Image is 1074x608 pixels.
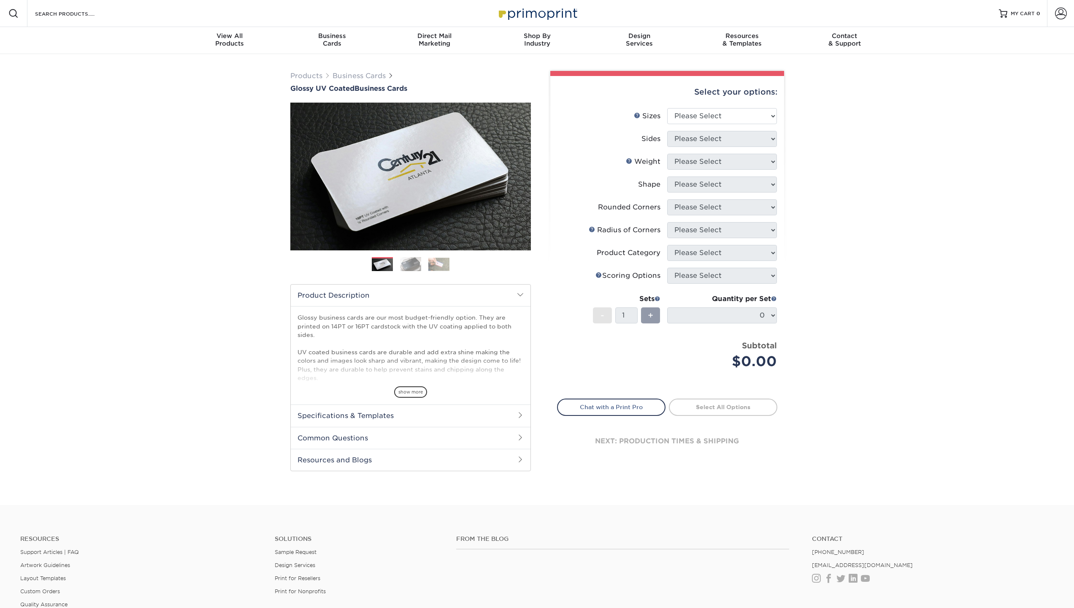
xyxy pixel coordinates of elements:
div: Scoring Options [595,271,660,281]
span: Glossy UV Coated [290,84,354,92]
span: Design [588,32,691,40]
div: & Templates [691,32,793,47]
div: Sizes [634,111,660,121]
strong: Subtotal [742,341,777,350]
div: Radius of Corners [589,225,660,235]
a: [EMAIL_ADDRESS][DOMAIN_NAME] [812,562,913,568]
a: Resources& Templates [691,27,793,54]
img: Glossy UV Coated 01 [290,56,531,297]
div: Weight [626,157,660,167]
img: Business Cards 01 [372,254,393,275]
span: Contact [793,32,896,40]
div: Product Category [597,248,660,258]
a: Custom Orders [20,588,60,594]
div: $0.00 [674,351,777,372]
a: [PHONE_NUMBER] [812,549,864,555]
div: Sets [593,294,660,304]
h4: Solutions [275,535,444,543]
a: View AllProducts [179,27,281,54]
a: Layout Templates [20,575,66,581]
h1: Business Cards [290,84,531,92]
a: Products [290,72,322,80]
h2: Product Description [291,285,530,306]
span: show more [394,386,427,398]
a: Contact& Support [793,27,896,54]
a: Quality Assurance [20,601,68,608]
a: Sample Request [275,549,317,555]
span: + [648,309,653,322]
div: Products [179,32,281,47]
h2: Specifications & Templates [291,404,530,426]
img: Business Cards 03 [428,258,449,271]
a: Print for Nonprofits [275,588,326,594]
p: Glossy business cards are our most budget-friendly option. They are printed on 14PT or 16PT cards... [298,313,524,425]
img: Business Cards 02 [400,257,421,271]
div: & Support [793,32,896,47]
a: DesignServices [588,27,691,54]
div: Services [588,32,691,47]
span: View All [179,32,281,40]
a: Chat with a Print Pro [557,399,666,415]
div: Shape [638,179,660,190]
span: Direct Mail [383,32,486,40]
span: Business [281,32,383,40]
a: Direct MailMarketing [383,27,486,54]
span: - [601,309,604,322]
div: Cards [281,32,383,47]
a: Shop ByIndustry [486,27,588,54]
span: 0 [1036,11,1040,16]
a: Design Services [275,562,315,568]
a: Business Cards [333,72,386,80]
span: Shop By [486,32,588,40]
div: Sides [641,134,660,144]
div: Select your options: [557,76,777,108]
a: Select All Options [669,399,777,415]
a: Support Articles | FAQ [20,549,79,555]
a: Print for Resellers [275,575,320,581]
img: Primoprint [495,4,579,22]
div: Quantity per Set [667,294,777,304]
h2: Resources and Blogs [291,449,530,471]
h4: From the Blog [456,535,790,543]
span: Resources [691,32,793,40]
div: Industry [486,32,588,47]
a: Contact [812,535,1054,543]
input: SEARCH PRODUCTS..... [34,8,116,19]
a: Artwork Guidelines [20,562,70,568]
div: next: production times & shipping [557,416,777,467]
div: Marketing [383,32,486,47]
h2: Common Questions [291,427,530,449]
a: BusinessCards [281,27,383,54]
div: Rounded Corners [598,202,660,212]
h4: Resources [20,535,262,543]
span: MY CART [1011,10,1035,17]
a: Glossy UV CoatedBusiness Cards [290,84,531,92]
